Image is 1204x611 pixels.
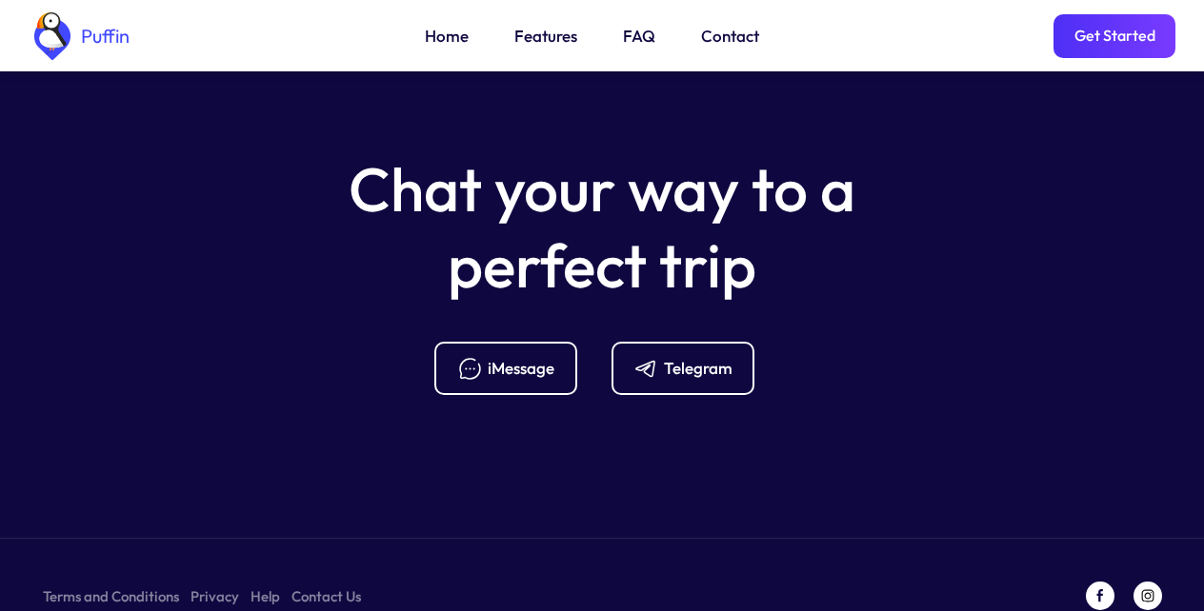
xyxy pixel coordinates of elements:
[623,24,655,49] a: FAQ
[251,584,280,608] a: Help
[514,24,577,49] a: Features
[425,24,469,49] a: Home
[191,584,239,608] a: Privacy
[1053,14,1175,58] a: Get Started
[434,342,592,395] a: iMessage
[664,358,732,379] div: Telegram
[29,12,130,60] a: home
[43,584,179,608] a: Terms and Conditions
[488,358,554,379] div: iMessage
[701,24,759,49] a: Contact
[612,342,770,395] a: Telegram
[316,151,888,304] h5: Chat your way to a perfect trip
[291,584,361,608] a: Contact Us
[76,27,130,46] div: Puffin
